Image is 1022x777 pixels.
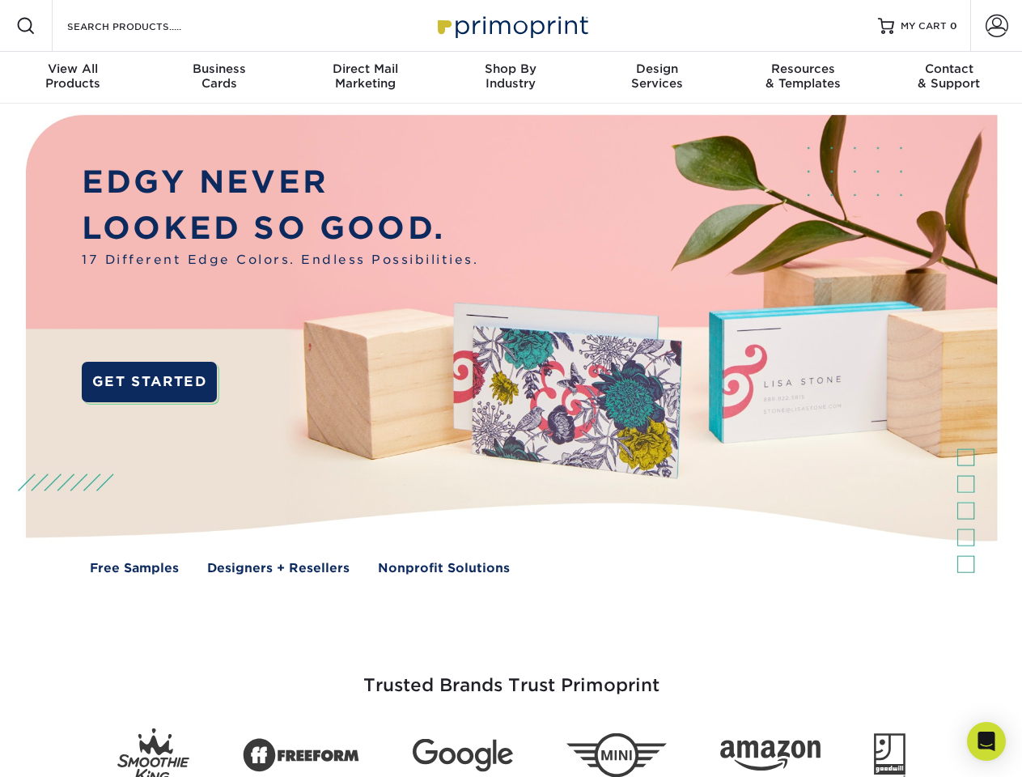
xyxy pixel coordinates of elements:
span: Shop By [438,62,583,76]
a: Direct MailMarketing [292,52,438,104]
span: MY CART [901,19,947,33]
h3: Trusted Brands Trust Primoprint [38,636,985,715]
span: 0 [950,20,957,32]
a: Shop ByIndustry [438,52,583,104]
div: & Support [876,62,1022,91]
input: SEARCH PRODUCTS..... [66,16,223,36]
iframe: Google Customer Reviews [4,728,138,771]
span: Contact [876,62,1022,76]
p: EDGY NEVER [82,159,478,206]
a: Designers + Resellers [207,559,350,578]
img: Google [413,739,513,772]
a: Nonprofit Solutions [378,559,510,578]
div: Marketing [292,62,438,91]
div: Open Intercom Messenger [967,722,1006,761]
span: Resources [730,62,876,76]
span: Design [584,62,730,76]
div: & Templates [730,62,876,91]
p: LOOKED SO GOOD. [82,206,478,252]
div: Services [584,62,730,91]
div: Cards [146,62,291,91]
a: Resources& Templates [730,52,876,104]
a: DesignServices [584,52,730,104]
a: Free Samples [90,559,179,578]
span: 17 Different Edge Colors. Endless Possibilities. [82,251,478,270]
a: Contact& Support [876,52,1022,104]
a: BusinessCards [146,52,291,104]
span: Direct Mail [292,62,438,76]
div: Industry [438,62,583,91]
span: Business [146,62,291,76]
img: Amazon [720,741,821,771]
a: GET STARTED [82,362,217,402]
img: Primoprint [430,8,592,43]
img: Goodwill [874,733,905,777]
